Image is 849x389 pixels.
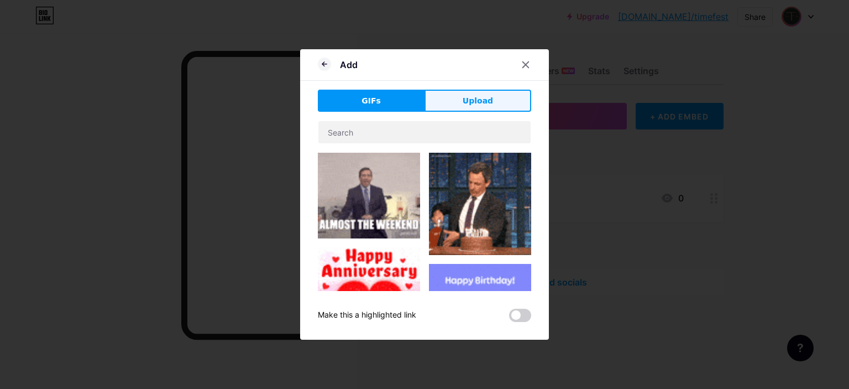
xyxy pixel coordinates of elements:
button: GIFs [318,90,424,112]
img: Gihpy [429,153,531,255]
img: Gihpy [318,247,420,350]
span: GIFs [361,95,381,107]
div: Add [340,58,358,71]
img: Gihpy [318,153,420,238]
span: Upload [463,95,493,107]
input: Search [318,121,531,143]
button: Upload [424,90,531,112]
div: Make this a highlighted link [318,309,416,322]
img: Gihpy [429,264,531,366]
